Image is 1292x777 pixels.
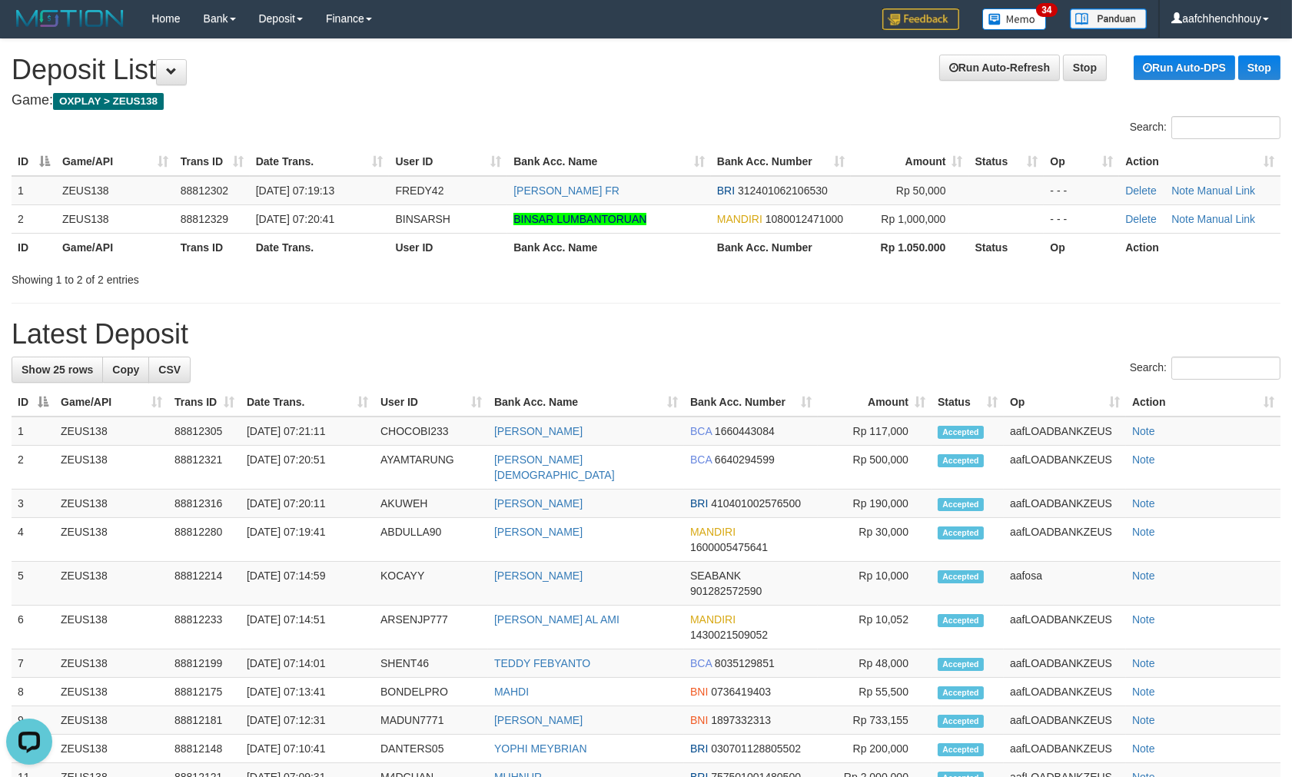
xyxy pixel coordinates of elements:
td: [DATE] 07:13:41 [241,678,374,706]
span: BRI [690,742,708,755]
td: Rp 117,000 [818,417,932,446]
span: FREDY42 [395,184,443,197]
span: Accepted [938,570,984,583]
td: 7 [12,649,55,678]
span: 88812329 [181,213,228,225]
img: MOTION_logo.png [12,7,128,30]
td: [DATE] 07:19:41 [241,518,374,562]
a: Delete [1125,213,1156,225]
span: Copy 0736419403 to clipboard [711,686,771,698]
th: Trans ID: activate to sort column ascending [174,148,250,176]
td: 88812280 [168,518,241,562]
h1: Latest Deposit [12,319,1280,350]
span: Copy 6640294599 to clipboard [715,453,775,466]
span: Copy [112,364,139,376]
td: Rp 10,052 [818,606,932,649]
a: [PERSON_NAME][DEMOGRAPHIC_DATA] [494,453,615,481]
td: 2 [12,204,56,233]
td: aafLOADBANKZEUS [1004,446,1126,490]
td: aafLOADBANKZEUS [1004,649,1126,678]
td: 88812199 [168,649,241,678]
span: BNI [690,714,708,726]
label: Search: [1130,116,1280,139]
td: 1 [12,417,55,446]
a: Note [1132,526,1155,538]
span: Accepted [938,614,984,627]
th: Op: activate to sort column ascending [1004,388,1126,417]
span: Accepted [938,454,984,467]
th: Status: activate to sort column ascending [932,388,1004,417]
td: ZEUS138 [55,417,168,446]
td: [DATE] 07:20:51 [241,446,374,490]
th: Bank Acc. Number: activate to sort column ascending [684,388,818,417]
span: 88812302 [181,184,228,197]
a: Run Auto-DPS [1134,55,1235,80]
th: ID [12,233,56,261]
span: OXPLAY > ZEUS138 [53,93,164,110]
td: Rp 30,000 [818,518,932,562]
a: Note [1132,569,1155,582]
span: Rp 50,000 [896,184,946,197]
input: Search: [1171,116,1280,139]
a: BINSAR LUMBANTORUAN [513,213,646,225]
td: Rp 190,000 [818,490,932,518]
td: 88812148 [168,735,241,763]
th: Status: activate to sort column ascending [969,148,1045,176]
td: 4 [12,518,55,562]
a: Manual Link [1197,184,1256,197]
th: Trans ID: activate to sort column ascending [168,388,241,417]
td: 6 [12,606,55,649]
td: KOCAYY [374,562,488,606]
span: Copy 1600005475641 to clipboard [690,541,768,553]
h4: Game: [12,93,1280,108]
th: ID: activate to sort column descending [12,388,55,417]
span: Copy 030701128805502 to clipboard [711,742,801,755]
div: Showing 1 to 2 of 2 entries [12,266,526,287]
span: Copy 8035129851 to clipboard [715,657,775,669]
span: Accepted [938,715,984,728]
td: ZEUS138 [55,606,168,649]
td: [DATE] 07:14:51 [241,606,374,649]
span: BRI [717,184,735,197]
a: Stop [1238,55,1280,80]
span: Copy 1660443084 to clipboard [715,425,775,437]
th: Trans ID [174,233,250,261]
span: SEABANK [690,569,741,582]
span: Accepted [938,658,984,671]
span: Copy 410401002576500 to clipboard [711,497,801,510]
th: User ID: activate to sort column ascending [374,388,488,417]
td: aafLOADBANKZEUS [1004,606,1126,649]
td: 88812233 [168,606,241,649]
td: aafLOADBANKZEUS [1004,490,1126,518]
td: ZEUS138 [55,490,168,518]
a: Note [1171,184,1194,197]
span: Accepted [938,743,984,756]
a: Delete [1125,184,1156,197]
td: ZEUS138 [55,706,168,735]
th: ID: activate to sort column descending [12,148,56,176]
span: BCA [690,453,712,466]
a: [PERSON_NAME] FR [513,184,619,197]
th: Action: activate to sort column ascending [1119,148,1280,176]
span: [DATE] 07:20:41 [256,213,334,225]
label: Search: [1130,357,1280,380]
a: Show 25 rows [12,357,103,383]
a: Run Auto-Refresh [939,55,1060,81]
td: 8 [12,678,55,706]
th: Game/API: activate to sort column ascending [56,148,174,176]
span: BNI [690,686,708,698]
td: AYAMTARUNG [374,446,488,490]
td: [DATE] 07:14:01 [241,649,374,678]
span: Accepted [938,498,984,511]
a: [PERSON_NAME] [494,714,583,726]
td: ZEUS138 [56,176,174,205]
td: ZEUS138 [55,518,168,562]
td: ZEUS138 [55,678,168,706]
th: Rp 1.050.000 [851,233,969,261]
th: Bank Acc. Name: activate to sort column ascending [488,388,684,417]
th: Date Trans.: activate to sort column ascending [241,388,374,417]
td: 1 [12,176,56,205]
td: ZEUS138 [55,446,168,490]
td: ZEUS138 [55,649,168,678]
td: 5 [12,562,55,606]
